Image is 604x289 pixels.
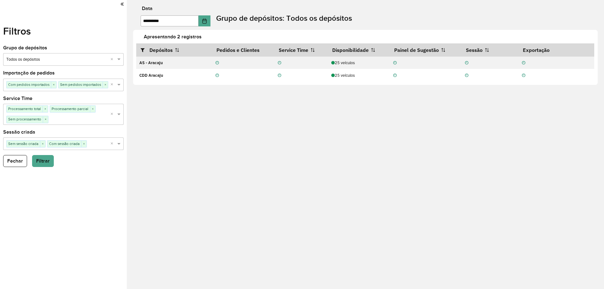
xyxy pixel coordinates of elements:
[7,81,51,88] span: Com pedidos importados
[393,74,397,78] i: Não realizada
[7,116,43,122] span: Sem processamento
[43,116,48,123] span: ×
[328,43,390,57] th: Disponibilidade
[3,155,27,167] button: Fechar
[522,74,525,78] i: Não realizada
[331,72,387,78] div: 25 veículos
[142,5,153,12] label: Data
[390,43,462,57] th: Painel de Sugestão
[462,43,519,57] th: Sessão
[51,82,56,88] span: ×
[278,61,281,65] i: Não realizada
[50,106,90,112] span: Processamento parcial
[48,141,81,147] span: Com sessão criada
[136,43,212,57] th: Depósitos
[40,141,45,147] span: ×
[110,141,116,147] span: Clear all
[139,73,163,78] strong: CDD Aracaju
[7,141,40,147] span: Sem sessão criada
[141,47,149,53] i: Abrir/fechar filtros
[3,95,32,102] label: Service Time
[32,155,54,167] button: Filtrar
[110,56,116,63] span: Clear all
[3,69,55,77] label: Importação de pedidos
[110,111,116,118] span: Clear all
[3,128,35,136] label: Sessão criada
[278,74,281,78] i: Não realizada
[42,106,48,112] span: ×
[522,61,525,65] i: Não realizada
[7,106,42,112] span: Processamento total
[139,60,163,65] strong: AS - Aracaju
[199,15,210,26] button: Choose Date
[216,13,352,24] label: Grupo de depósitos: Todos os depósitos
[212,43,274,57] th: Pedidos e Clientes
[274,43,328,57] th: Service Time
[465,74,468,78] i: Não realizada
[90,106,95,112] span: ×
[110,81,116,88] span: Clear all
[103,82,108,88] span: ×
[331,60,387,66] div: 25 veículos
[81,141,87,147] span: ×
[3,44,47,52] label: Grupo de depósitos
[59,81,103,88] span: Sem pedidos importados
[393,61,397,65] i: Não realizada
[465,61,468,65] i: Não realizada
[215,74,219,78] i: Não realizada
[518,43,594,57] th: Exportação
[3,24,31,39] label: Filtros
[215,61,219,65] i: Não realizada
